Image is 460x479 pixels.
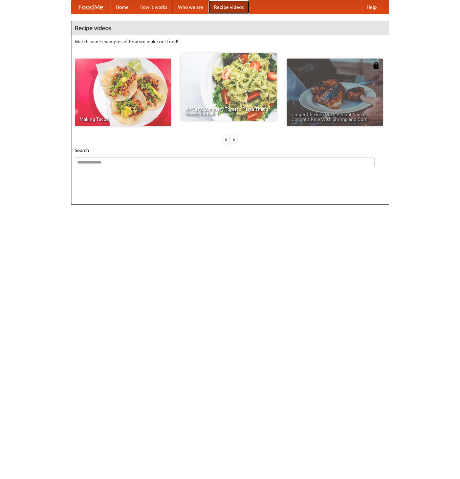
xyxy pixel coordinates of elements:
a: How it works [134,0,173,14]
a: Recipe videos [209,0,249,14]
h5: Search [75,147,386,154]
a: An Easy, Summery Tomato Pasta That's Ready for Fall [181,53,277,121]
span: Making Tacos [80,117,166,122]
a: Making Tacos [75,59,171,126]
a: FoodMe [71,0,110,14]
p: Watch some examples of how we make our food! [75,38,386,45]
img: 483408.png [373,62,379,69]
div: « [223,135,229,144]
a: Who we are [173,0,209,14]
a: Home [110,0,134,14]
h4: Recipe videos [71,21,389,35]
span: An Easy, Summery Tomato Pasta That's Ready for Fall [185,107,272,116]
a: Help [361,0,382,14]
div: » [231,135,237,144]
